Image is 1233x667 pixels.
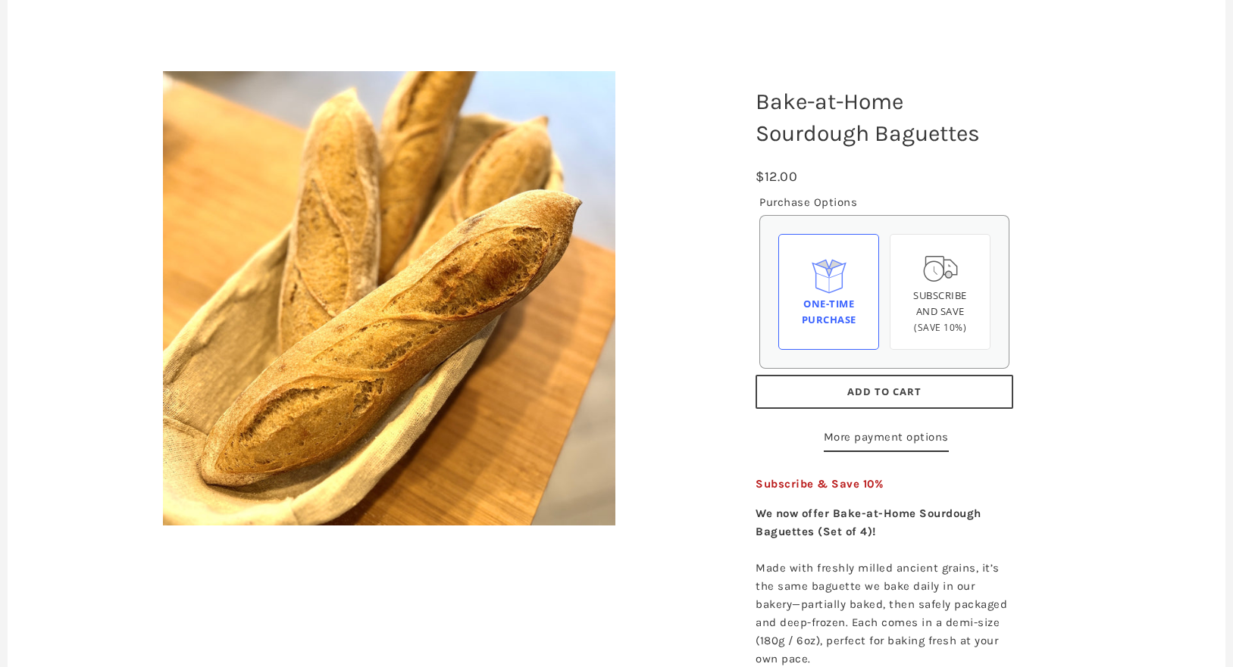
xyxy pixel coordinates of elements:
[756,477,883,491] span: Subscribe & Save 10%
[791,296,866,328] div: One-time Purchase
[744,78,1025,157] h1: Bake-at-Home Sourdough Baguettes
[824,428,949,452] a: More payment options
[83,71,695,525] a: Bake-at-Home Sourdough Baguettes
[847,385,922,398] span: Add to Cart
[759,193,857,211] legend: Purchase Options
[756,506,981,538] strong: We now offer Bake-at-Home Sourdough Baguettes (Set of 4)!
[914,321,966,334] span: (Save 10%)
[913,288,967,318] span: Subscribe and save
[756,166,797,188] div: $12.00
[163,71,615,525] img: Bake-at-Home Sourdough Baguettes
[756,375,1013,409] button: Add to Cart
